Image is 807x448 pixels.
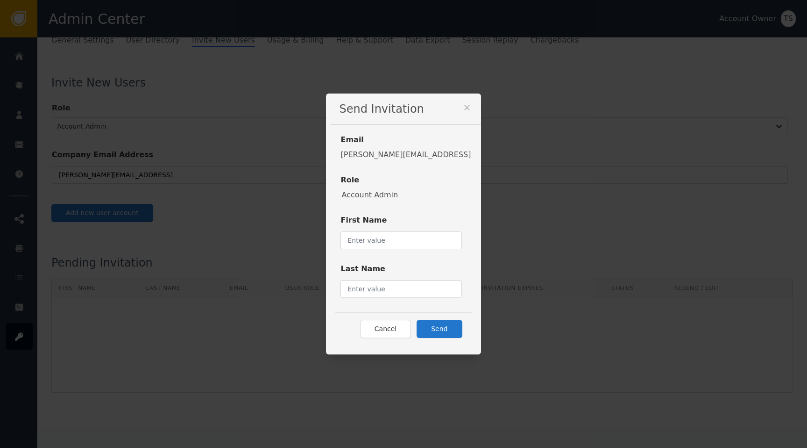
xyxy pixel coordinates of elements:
[340,174,466,189] label: Role
[340,231,461,249] input: Enter value
[340,134,471,149] label: Email
[360,320,411,338] button: Cancel
[417,320,462,338] button: Send
[340,215,461,230] label: First Name
[340,149,471,160] div: [PERSON_NAME][EMAIL_ADDRESS]
[340,280,461,298] input: Enter value
[340,263,461,278] label: Last Name
[341,189,466,201] div: Account Admin
[330,94,481,125] div: Send Invitation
